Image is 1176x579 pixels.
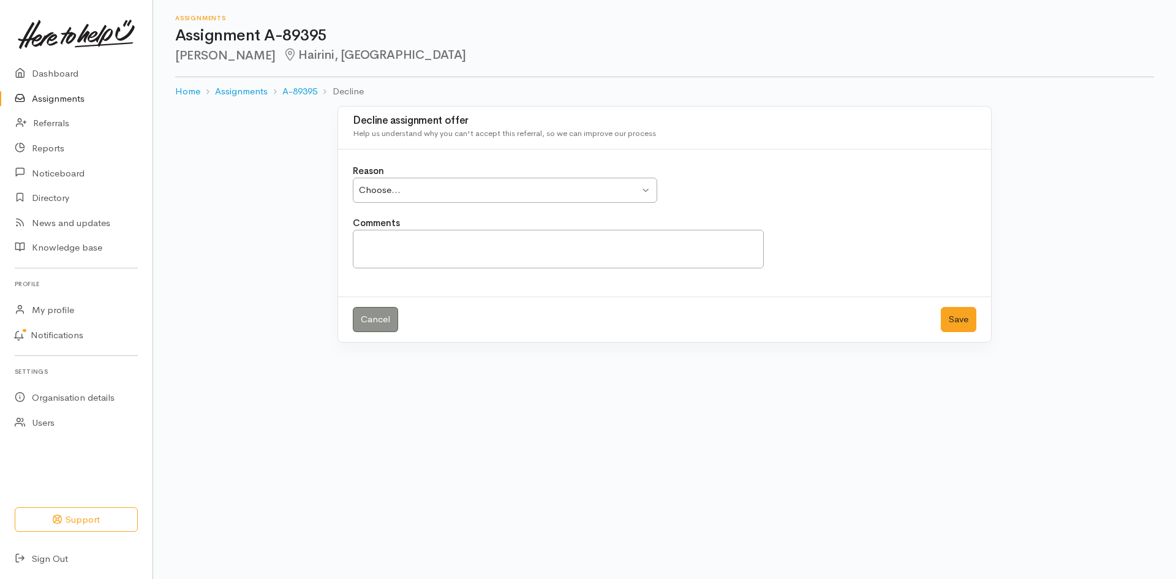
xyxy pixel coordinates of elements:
h6: Settings [15,363,138,380]
div: Choose... [359,183,639,197]
a: Cancel [353,307,398,332]
h1: Assignment A-89395 [175,27,1154,45]
h3: Decline assignment offer [353,115,976,127]
span: Help us understand why you can't accept this referral, so we can improve our process [353,128,656,138]
li: Decline [317,85,363,99]
a: A-89395 [282,85,317,99]
a: Home [175,85,200,99]
button: Support [15,507,138,532]
button: Save [941,307,976,332]
a: Assignments [215,85,268,99]
label: Comments [353,216,400,230]
label: Reason [353,164,384,178]
span: Hairini, [GEOGRAPHIC_DATA] [283,47,466,62]
h2: [PERSON_NAME] [175,48,1154,62]
nav: breadcrumb [175,77,1154,106]
h6: Profile [15,276,138,292]
h6: Assignments [175,15,1154,21]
